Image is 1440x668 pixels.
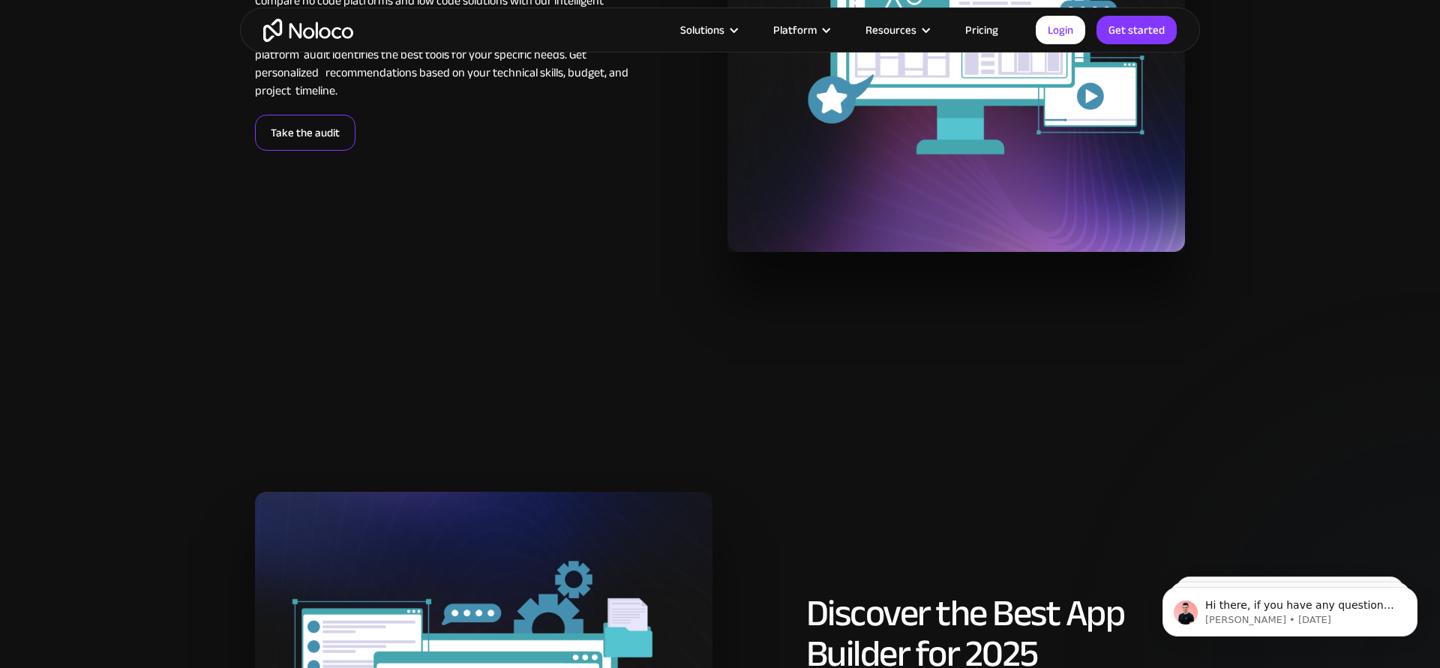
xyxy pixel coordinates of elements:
[255,115,355,151] a: Take the audit
[754,20,847,40] div: Platform
[773,20,817,40] div: Platform
[1096,16,1177,44] a: Get started
[1036,16,1085,44] a: Login
[847,20,946,40] div: Resources
[1140,556,1440,661] iframe: Intercom notifications message
[946,20,1017,40] a: Pricing
[263,19,353,42] a: home
[680,20,724,40] div: Solutions
[865,20,916,40] div: Resources
[661,20,754,40] div: Solutions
